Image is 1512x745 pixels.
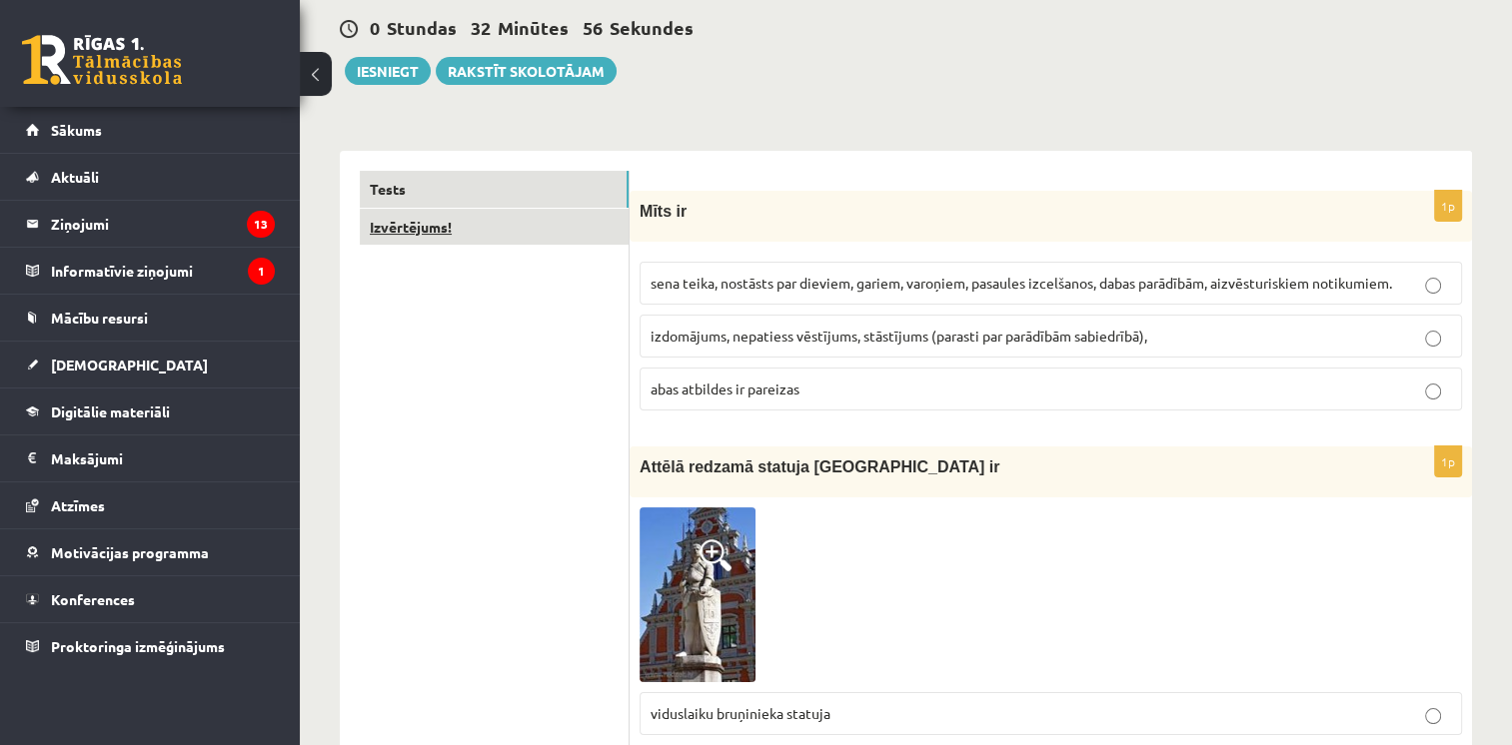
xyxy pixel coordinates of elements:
[26,482,275,528] a: Atzīmes
[22,35,182,85] a: Rīgas 1. Tālmācības vidusskola
[248,258,275,285] i: 1
[51,402,170,420] span: Digitālie materiāli
[640,458,999,475] span: Attēlā redzamā statuja [GEOGRAPHIC_DATA] ir
[51,168,99,186] span: Aktuāli
[1425,708,1441,724] input: viduslaiku bruņinieka statuja
[651,327,1147,345] span: izdomājums, nepatiess vēstījums, stāstījums (parasti par parādībām sabiedrībā),
[26,154,275,200] a: Aktuāli
[360,171,629,208] a: Tests
[1425,278,1441,294] input: sena teika, nostāsts par dieviem, gariem, varoņiem, pasaules izcelšanos, dabas parādībām, aizvēst...
[387,16,457,39] span: Stundas
[640,507,756,682] img: 1.jpg
[51,248,275,294] legend: Informatīvie ziņojumi
[471,16,491,39] span: 32
[26,529,275,575] a: Motivācijas programma
[51,496,105,514] span: Atzīmes
[51,356,208,373] span: [DEMOGRAPHIC_DATA]
[51,121,102,139] span: Sākums
[26,388,275,434] a: Digitālie materiāli
[651,379,799,397] span: abas atbildes ir pareizas
[436,57,617,85] a: Rakstīt skolotājam
[26,576,275,622] a: Konferences
[51,590,135,608] span: Konferences
[370,16,380,39] span: 0
[360,209,629,246] a: Izvērtējums!
[1425,383,1441,399] input: abas atbildes ir pareizas
[498,16,569,39] span: Minūtes
[26,435,275,481] a: Maksājumi
[247,211,275,238] i: 13
[1434,190,1462,222] p: 1p
[1434,445,1462,477] p: 1p
[51,201,275,247] legend: Ziņojumi
[51,543,209,561] span: Motivācijas programma
[610,16,694,39] span: Sekundes
[1425,331,1441,347] input: izdomājums, nepatiess vēstījums, stāstījums (parasti par parādībām sabiedrībā),
[26,248,275,294] a: Informatīvie ziņojumi1
[51,435,275,481] legend: Maksājumi
[26,342,275,387] a: [DEMOGRAPHIC_DATA]
[640,203,687,220] span: Mīts ir
[583,16,603,39] span: 56
[26,201,275,247] a: Ziņojumi13
[51,309,148,327] span: Mācību resursi
[345,57,431,85] button: Iesniegt
[26,295,275,341] a: Mācību resursi
[651,704,830,722] span: viduslaiku bruņinieka statuja
[26,623,275,669] a: Proktoringa izmēģinājums
[651,274,1392,292] span: sena teika, nostāsts par dieviem, gariem, varoņiem, pasaules izcelšanos, dabas parādībām, aizvēst...
[26,107,275,153] a: Sākums
[51,637,225,655] span: Proktoringa izmēģinājums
